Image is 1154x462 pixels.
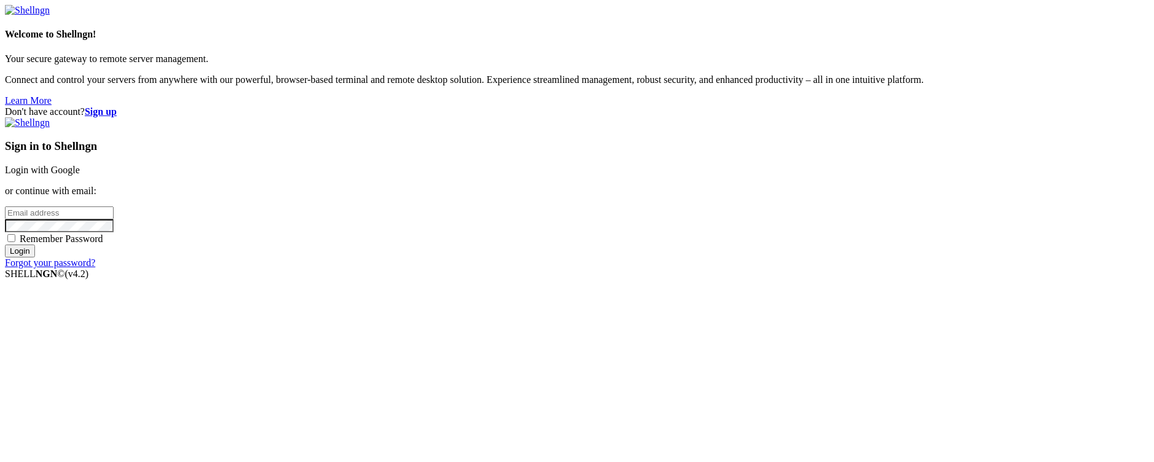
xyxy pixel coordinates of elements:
[5,206,114,219] input: Email address
[5,245,35,257] input: Login
[7,234,15,242] input: Remember Password
[5,165,80,175] a: Login with Google
[5,106,1149,117] div: Don't have account?
[36,268,58,279] b: NGN
[5,268,88,279] span: SHELL ©
[5,95,52,106] a: Learn More
[5,5,50,16] img: Shellngn
[5,29,1149,40] h4: Welcome to Shellngn!
[5,186,1149,197] p: or continue with email:
[5,257,95,268] a: Forgot your password?
[65,268,89,279] span: 4.2.0
[5,117,50,128] img: Shellngn
[5,139,1149,153] h3: Sign in to Shellngn
[5,53,1149,65] p: Your secure gateway to remote server management.
[5,74,1149,85] p: Connect and control your servers from anywhere with our powerful, browser-based terminal and remo...
[85,106,117,117] a: Sign up
[20,233,103,244] span: Remember Password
